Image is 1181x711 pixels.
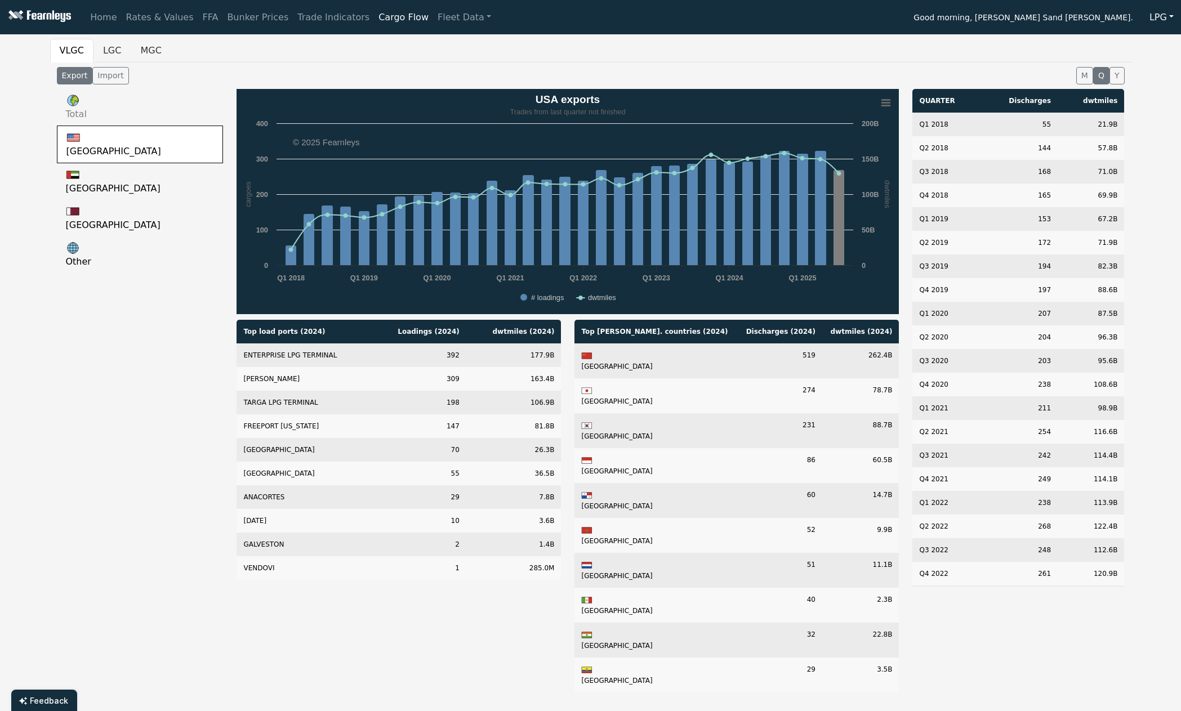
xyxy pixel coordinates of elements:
[293,137,360,147] text: © 2025 Fearnleys
[237,438,371,462] td: [GEOGRAPHIC_DATA]
[1058,207,1124,231] td: 67.2B
[912,373,981,396] td: Q4 2020
[981,373,1058,396] td: 238
[570,274,598,282] text: Q1 2022
[372,343,466,367] td: 392
[912,325,981,349] td: Q2 2020
[912,278,981,302] td: Q4 2019
[372,485,466,509] td: 29
[981,231,1058,254] td: 172
[1058,349,1124,373] td: 95.6B
[350,274,378,282] text: Q1 2019
[912,207,981,231] td: Q1 2019
[1109,67,1125,84] button: Y
[588,293,616,302] text: dwtmiles
[738,378,822,413] td: 274
[256,155,268,163] text: 300
[738,448,822,483] td: 86
[237,89,899,314] svg: USA exports
[862,190,879,199] text: 100B
[822,658,899,692] td: 3.5B
[981,491,1058,515] td: 238
[372,414,466,438] td: 147
[92,67,128,84] button: Import
[237,89,1124,701] div: USA
[912,113,981,136] td: Q1 2018
[466,438,561,462] td: 26.3B
[1058,396,1124,420] td: 98.9B
[912,349,981,373] td: Q3 2020
[912,585,981,609] td: Q1 2023
[981,420,1058,444] td: 254
[237,343,371,367] td: ENTERPRISE LPG TERMINAL
[912,254,981,278] td: Q3 2019
[981,278,1058,302] td: 197
[1058,231,1124,254] td: 71.9B
[1058,136,1124,160] td: 57.8B
[237,320,371,343] th: Top load ports ( 2024 )
[822,448,899,483] td: 60.5B
[57,126,224,163] a: [GEOGRAPHIC_DATA]
[738,518,822,553] td: 52
[466,343,561,367] td: 177.9B
[789,274,817,282] text: Q1 2025
[256,226,268,234] text: 100
[912,515,981,538] td: Q2 2022
[981,160,1058,184] td: 168
[237,533,371,556] td: GALVESTON
[738,413,822,448] td: 231
[574,623,737,658] td: [GEOGRAPHIC_DATA]
[466,462,561,485] td: 36.5B
[278,274,305,282] text: Q1 2018
[912,184,981,207] td: Q4 2018
[738,588,822,623] td: 40
[981,585,1058,609] td: 279
[372,533,466,556] td: 2
[466,391,561,414] td: 106.9B
[466,533,561,556] td: 1.4B
[738,553,822,588] td: 51
[237,414,371,438] td: FREEPORT [US_STATE]
[981,302,1058,325] td: 207
[822,413,899,448] td: 88.7B
[244,181,252,207] text: cargoes
[466,367,561,391] td: 163.4B
[50,39,93,62] button: VLGC
[237,485,371,509] td: ANACORTES
[981,562,1058,585] td: 261
[466,509,561,533] td: 3.6B
[1058,278,1124,302] td: 88.6B
[1058,302,1124,325] td: 87.5B
[912,467,981,491] td: Q4 2021
[643,274,670,282] text: Q1 2023
[981,184,1058,207] td: 165
[912,420,981,444] td: Q2 2021
[738,320,822,343] th: Discharges ( 2024 )
[256,190,268,199] text: 200
[981,89,1058,113] th: Discharges
[981,325,1058,349] td: 204
[913,9,1133,28] span: Good morning, [PERSON_NAME] Sand [PERSON_NAME].
[574,378,737,413] td: [GEOGRAPHIC_DATA]
[1058,491,1124,515] td: 113.9B
[1058,160,1124,184] td: 71.0B
[1058,325,1124,349] td: 96.3B
[1058,538,1124,562] td: 112.6B
[912,538,981,562] td: Q3 2022
[93,39,131,62] button: LGC
[981,515,1058,538] td: 268
[372,320,466,343] th: Loadings ( 2024 )
[981,207,1058,231] td: 153
[372,509,466,533] td: 10
[57,89,224,126] a: Total
[822,588,899,623] td: 2.3B
[822,320,899,343] th: dwtmiles ( 2024 )
[822,518,899,553] td: 9.9B
[57,67,93,84] button: Export
[738,658,822,692] td: 29
[738,343,822,378] td: 519
[862,119,879,128] text: 200B
[131,39,171,62] button: MGC
[981,349,1058,373] td: 203
[198,6,223,29] a: FFA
